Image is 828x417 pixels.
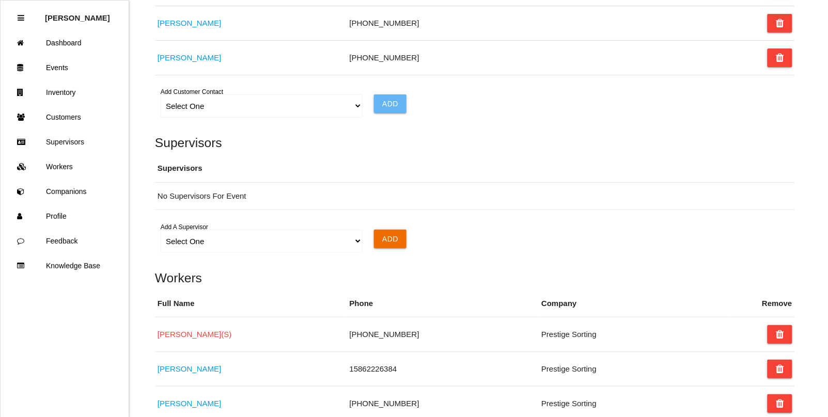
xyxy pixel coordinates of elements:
[374,94,407,113] input: Add
[1,130,129,154] a: Supervisors
[45,6,110,22] p: Rosie Blandino
[155,155,795,182] th: Supervisors
[347,352,539,387] td: 15862226384
[155,271,795,285] h5: Workers
[1,229,129,253] a: Feedback
[539,290,731,317] th: Company
[158,53,221,62] a: [PERSON_NAME]
[155,136,795,150] h5: Supervisors
[374,230,407,248] input: Add
[347,6,731,40] td: [PHONE_NUMBER]
[158,330,231,339] a: [PERSON_NAME](S)
[347,317,539,352] td: [PHONE_NUMBER]
[158,364,221,373] a: [PERSON_NAME]
[1,253,129,278] a: Knowledge Base
[161,222,208,232] label: Add A Supervisor
[1,30,129,55] a: Dashboard
[1,55,129,80] a: Events
[1,80,129,105] a: Inventory
[539,317,731,352] td: Prestige Sorting
[1,179,129,204] a: Companions
[155,182,795,210] td: No Supervisors For Event
[539,352,731,387] td: Prestige Sorting
[347,290,539,317] th: Phone
[1,105,129,130] a: Customers
[155,290,347,317] th: Full Name
[158,19,221,27] a: [PERSON_NAME]
[347,40,731,75] td: [PHONE_NUMBER]
[158,399,221,408] a: [PERSON_NAME]
[1,204,129,229] a: Profile
[1,154,129,179] a: Workers
[18,6,24,30] div: Close
[760,290,795,317] th: Remove
[161,87,223,97] label: Add Customer Contact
